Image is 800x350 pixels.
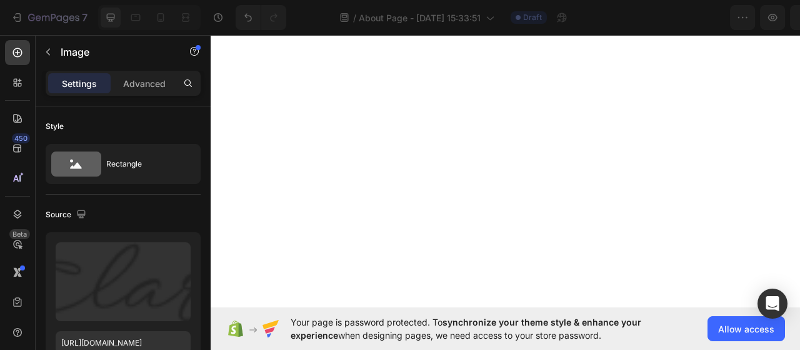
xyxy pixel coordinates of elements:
[681,13,702,23] span: Save
[291,317,641,341] span: synchronize your theme style & enhance your experience
[353,11,356,24] span: /
[61,44,167,59] p: Image
[123,77,166,90] p: Advanced
[671,5,712,30] button: Save
[757,289,787,319] div: Open Intercom Messenger
[359,11,481,24] span: About Page - [DATE] 15:33:51
[12,133,30,143] div: 450
[106,150,182,178] div: Rectangle
[718,322,774,336] span: Allow access
[46,207,89,224] div: Source
[717,5,769,30] button: Publish
[291,316,690,342] span: Your page is password protected. To when designing pages, we need access to your store password.
[727,11,759,24] div: Publish
[707,316,785,341] button: Allow access
[5,5,93,30] button: 7
[236,5,286,30] div: Undo/Redo
[523,12,542,23] span: Draft
[211,31,800,312] iframe: Design area
[62,77,97,90] p: Settings
[46,121,64,132] div: Style
[56,242,191,321] img: preview-image
[9,229,30,239] div: Beta
[82,10,87,25] p: 7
